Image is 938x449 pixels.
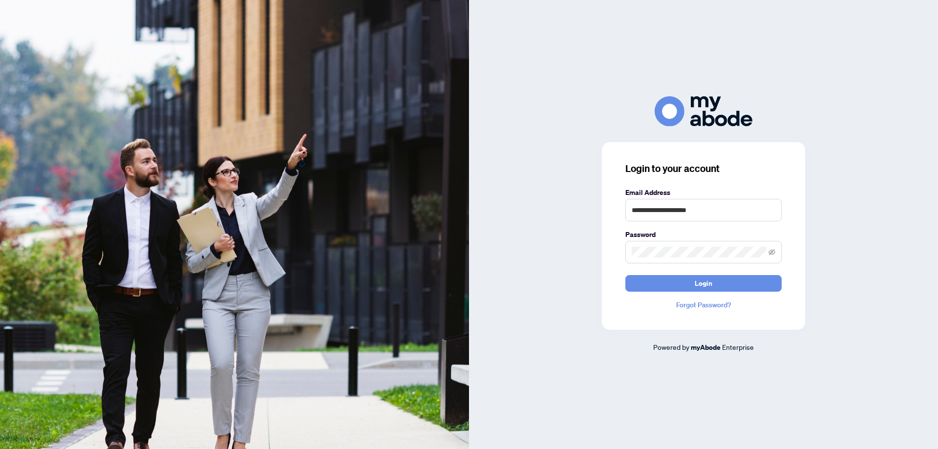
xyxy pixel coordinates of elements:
[768,249,775,256] span: eye-invisible
[625,187,782,198] label: Email Address
[625,229,782,240] label: Password
[695,276,712,291] span: Login
[655,96,752,126] img: ma-logo
[625,275,782,292] button: Login
[722,342,754,351] span: Enterprise
[691,342,721,353] a: myAbode
[653,342,689,351] span: Powered by
[625,299,782,310] a: Forgot Password?
[625,162,782,175] h3: Login to your account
